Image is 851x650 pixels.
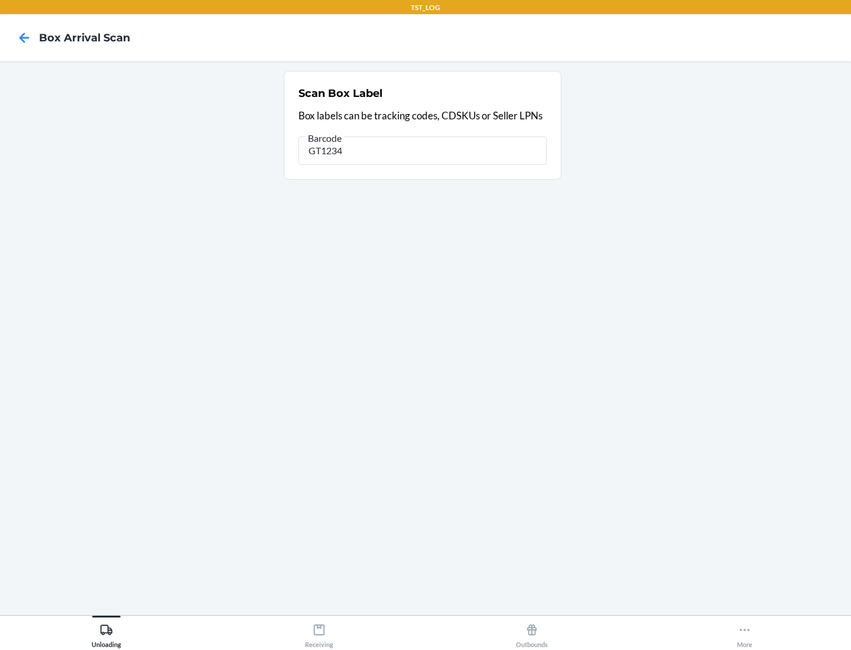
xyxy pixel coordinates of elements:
[39,30,130,45] h4: Box Arrival Scan
[516,619,548,648] div: Outbounds
[298,136,547,165] input: Barcode
[638,616,851,648] button: More
[305,619,333,648] div: Receiving
[92,619,121,648] div: Unloading
[411,2,440,13] p: TST_LOG
[306,132,343,144] span: Barcode
[737,619,752,648] div: More
[213,616,425,648] button: Receiving
[298,86,382,101] h2: Scan Box Label
[298,108,547,123] p: Box labels can be tracking codes, CDSKUs or Seller LPNs
[425,616,638,648] button: Outbounds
